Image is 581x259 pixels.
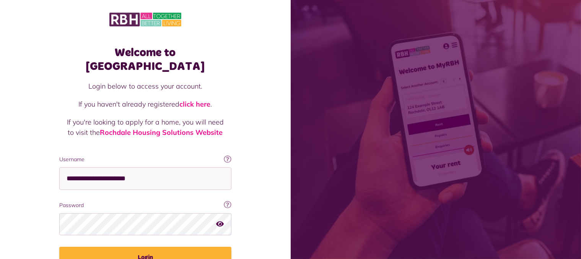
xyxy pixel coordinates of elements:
a: click here [179,100,210,108]
p: If you haven't already registered . [67,99,224,109]
p: Login below to access your account. [67,81,224,91]
h1: Welcome to [GEOGRAPHIC_DATA] [59,46,231,73]
a: Rochdale Housing Solutions Website [100,128,223,137]
label: Password [59,201,231,209]
p: If you're looking to apply for a home, you will need to visit the [67,117,224,138]
img: MyRBH [109,11,181,28]
label: Username [59,155,231,163]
